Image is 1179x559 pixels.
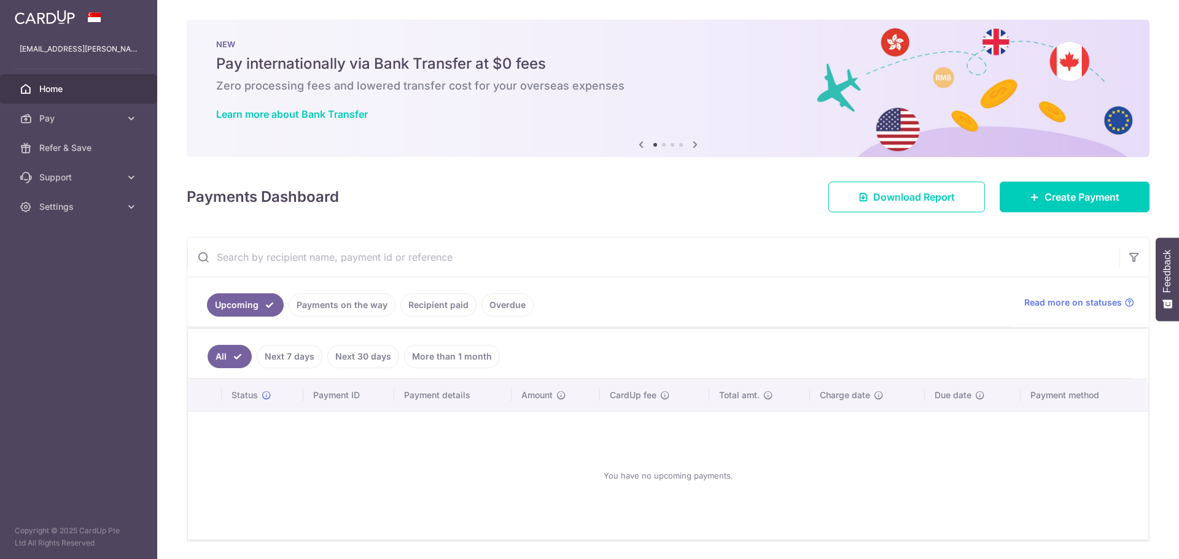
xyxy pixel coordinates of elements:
[216,54,1120,74] h5: Pay internationally via Bank Transfer at $0 fees
[39,142,120,154] span: Refer & Save
[15,10,75,25] img: CardUp
[257,345,322,368] a: Next 7 days
[1021,379,1148,411] th: Payment method
[216,39,1120,49] p: NEW
[303,379,394,411] th: Payment ID
[521,389,553,401] span: Amount
[610,389,656,401] span: CardUp fee
[187,186,339,208] h4: Payments Dashboard
[39,83,120,95] span: Home
[1162,250,1173,293] span: Feedback
[187,20,1150,157] img: Bank transfer banner
[20,43,138,55] p: [EMAIL_ADDRESS][PERSON_NAME][DOMAIN_NAME]
[208,345,252,368] a: All
[327,345,399,368] a: Next 30 days
[216,79,1120,93] h6: Zero processing fees and lowered transfer cost for your overseas expenses
[820,389,870,401] span: Charge date
[203,422,1134,530] div: You have no upcoming payments.
[187,237,1119,277] input: Search by recipient name, payment id or reference
[404,345,500,368] a: More than 1 month
[400,293,477,317] a: Recipient paid
[873,190,955,204] span: Download Report
[1024,296,1122,309] span: Read more on statuses
[232,389,258,401] span: Status
[207,293,284,317] a: Upcoming
[1100,522,1167,553] iframe: Opens a widget where you can find more information
[216,108,368,120] a: Learn more about Bank Transfer
[39,201,120,213] span: Settings
[1045,190,1119,204] span: Create Payment
[719,389,760,401] span: Total amt.
[481,293,534,317] a: Overdue
[828,182,985,212] a: Download Report
[1000,182,1150,212] a: Create Payment
[1024,296,1134,309] a: Read more on statuses
[394,379,512,411] th: Payment details
[935,389,971,401] span: Due date
[39,171,120,183] span: Support
[39,112,120,125] span: Pay
[1156,237,1179,321] button: Feedback - Show survey
[289,293,395,317] a: Payments on the way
